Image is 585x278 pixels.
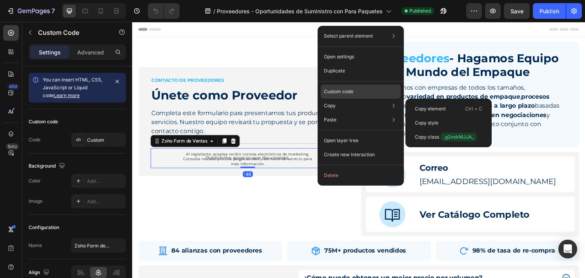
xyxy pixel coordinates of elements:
div: Code [29,136,40,143]
span: / [213,7,215,15]
div: Publish [540,7,559,15]
div: Image [29,198,42,205]
button: Publish [533,3,566,19]
div: Add... [87,178,124,185]
span: Proveedores [251,31,329,45]
p: Ctrl + C [465,105,482,113]
div: 450 [7,83,19,90]
p: 75M+ productos vendidos [199,232,284,244]
span: Save [511,8,523,14]
p: Paste [324,116,336,123]
p: Custom code [324,88,353,95]
strong: flexibles en negociaciones [343,93,430,100]
p: Open settings [324,53,354,60]
p: Copy style [415,119,438,126]
p: 7 [51,6,55,16]
span: Proveedores - Oportunidades de Suministro con Para Paquetes [217,7,383,15]
button: Save [504,3,530,19]
p: Correo [298,145,446,158]
p: Settings [39,48,61,56]
div: Background [29,161,67,171]
strong: ¿Cómo puedo obtener un mejor precio por volumen? [178,262,364,270]
span: You can insert HTML, CSS, JavaScript or Liquid code [43,77,102,98]
p: Copy [324,102,336,109]
div: Custom code [29,118,58,125]
p: [EMAIL_ADDRESS][DOMAIN_NAME] [298,160,446,171]
strong: alianzas a largo plazo [347,83,418,91]
div: Configuration [29,224,59,231]
p: Open layer tree [324,137,358,144]
span: Published [409,7,431,14]
strong: variedad en productos de empaque [285,74,403,81]
span: .g2vekMJJA_ [441,133,477,141]
p: Ver Catálogo Completo [298,193,446,207]
div: Undo/Redo [148,3,180,19]
a: Learn more [54,92,80,98]
p: 98% de tasa de re-compra [353,232,439,244]
button: 7 [3,3,58,19]
p: Advanced [77,48,104,56]
div: Color [29,177,41,184]
div: Name [29,242,42,249]
p: Custom Code [38,28,105,37]
span: - Hagamos Equipo en el Mundo del Empaque [251,31,443,59]
div: Beta [6,143,19,150]
div: Custom [87,137,124,144]
p: Copy element [415,105,446,112]
button: Delete [321,168,401,182]
div: Align [29,267,51,278]
div: Add... [87,198,124,205]
p: Duplicate [324,67,345,74]
div: Open Intercom Messenger [558,240,577,258]
p: Colaboramos con empresas de todos los tamaños, ofreciendo , para garantizar calidad, y basadas en... [251,64,451,120]
p: Select parent element [324,32,373,40]
p: Copy class [415,133,477,141]
p: 84 alianzas con proveedores [40,232,135,244]
iframe: Design area [132,22,585,278]
p: Create new interaction [324,151,375,159]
